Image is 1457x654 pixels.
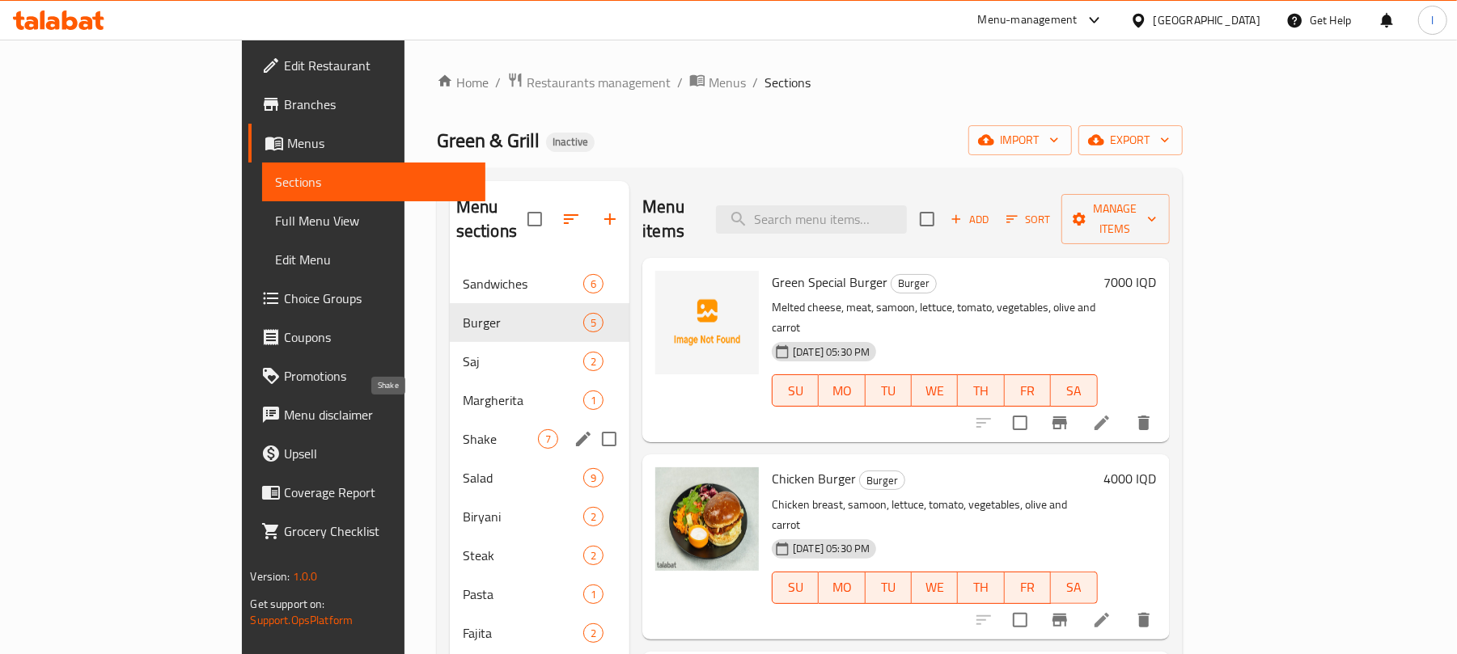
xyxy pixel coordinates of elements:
a: Edit Restaurant [248,46,485,85]
span: [DATE] 05:30 PM [786,541,876,556]
span: Chicken Burger [772,466,856,491]
span: Branches [284,95,472,114]
span: FR [1011,379,1044,403]
span: 1 [584,587,603,602]
button: TH [958,374,1004,407]
span: 6 [584,276,603,292]
button: Branch-specific-item [1040,403,1079,442]
span: l [1431,11,1434,29]
span: WE [918,379,951,403]
button: edit [571,427,595,451]
span: Shake [463,429,538,449]
span: FR [1011,576,1044,599]
div: items [583,584,604,604]
a: Coupons [248,318,485,357]
span: 2 [584,354,603,369]
span: Coverage Report [284,483,472,502]
span: TU [872,576,905,599]
p: Melted cheese, meat, samoon, lettuce, tomato, vegetables, olive and carrot [772,297,1097,338]
div: Shake7edit [450,420,629,458]
div: items [583,352,604,371]
div: items [538,429,558,449]
img: Green Special Burger [655,271,759,374]
div: Burger [859,470,905,490]
a: Menus [248,124,485,162]
span: MO [825,576,858,599]
span: 2 [584,626,603,641]
span: Menus [287,133,472,153]
h2: Menu sections [456,195,527,243]
div: Fajita2 [450,614,629,652]
a: Promotions [248,357,485,395]
button: import [968,125,1072,155]
span: Select to update [1003,406,1037,440]
span: import [981,130,1059,150]
li: / [752,73,758,92]
span: Upsell [284,444,472,463]
span: Select section [910,202,944,236]
div: Salad [463,468,583,487]
span: SU [779,379,812,403]
span: SA [1057,576,1091,599]
button: TU [866,572,912,604]
span: Saj [463,352,583,371]
div: items [583,507,604,526]
span: Sort sections [552,200,591,238]
span: 2 [584,509,603,525]
button: delete [1125,601,1163,639]
span: Select to update [1003,603,1037,637]
span: Inactive [546,135,595,149]
span: Manage items [1074,199,1157,239]
span: Sort [1006,210,1051,229]
button: TH [958,572,1004,604]
span: Sort items [996,207,1061,232]
span: Fajita [463,623,583,643]
a: Full Menu View [262,201,485,240]
span: Pasta [463,584,583,604]
button: Add section [591,200,629,238]
span: Grocery Checklist [284,521,472,541]
h2: Menu items [642,195,696,243]
span: 9 [584,470,603,486]
div: Steak2 [450,536,629,575]
button: SA [1051,374,1097,407]
span: Edit Menu [275,250,472,269]
a: Sections [262,162,485,201]
div: items [583,546,604,565]
span: Sections [765,73,811,92]
a: Edit menu item [1092,610,1112,630]
button: SA [1051,572,1097,604]
span: Promotions [284,366,472,386]
div: Margherita [463,390,583,410]
a: Grocery Checklist [248,512,485,551]
span: Green Special Burger [772,270,887,294]
div: Burger [891,274,937,293]
span: Burger [860,471,904,490]
span: Menu disclaimer [284,405,472,424]
a: Restaurants management [507,72,671,93]
span: Coupons [284,327,472,347]
span: 1 [584,393,603,408]
div: Burger [463,313,583,332]
span: Edit Restaurant [284,56,472,75]
div: Pasta1 [450,575,629,614]
a: Branches [248,85,485,124]
div: items [583,313,604,332]
button: WE [912,374,958,407]
button: delete [1125,403,1163,442]
button: SU [772,374,819,407]
span: Full Menu View [275,211,472,230]
a: Coverage Report [248,473,485,512]
span: 1.0.0 [293,566,318,587]
button: WE [912,572,958,604]
span: WE [918,576,951,599]
div: Biryani2 [450,497,629,536]
button: TU [866,374,912,407]
div: items [583,390,604,410]
div: Salad9 [450,458,629,497]
button: export [1078,125,1183,155]
span: TH [964,379,997,403]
